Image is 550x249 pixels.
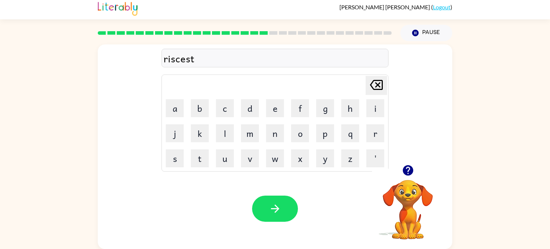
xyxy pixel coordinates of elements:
[166,149,184,167] button: s
[291,99,309,117] button: f
[316,149,334,167] button: y
[291,149,309,167] button: x
[316,124,334,142] button: p
[339,4,452,10] div: ( )
[216,99,234,117] button: c
[372,169,444,240] video: Your browser must support playing .mp4 files to use Literably. Please try using another browser.
[316,99,334,117] button: g
[241,124,259,142] button: m
[366,149,384,167] button: '
[166,124,184,142] button: j
[341,99,359,117] button: h
[366,99,384,117] button: i
[266,124,284,142] button: n
[433,4,450,10] a: Logout
[366,124,384,142] button: r
[241,149,259,167] button: v
[216,149,234,167] button: u
[291,124,309,142] button: o
[191,99,209,117] button: b
[241,99,259,117] button: d
[341,149,359,167] button: z
[216,124,234,142] button: l
[341,124,359,142] button: q
[166,99,184,117] button: a
[164,51,386,66] div: riscest
[339,4,431,10] span: [PERSON_NAME] [PERSON_NAME]
[266,149,284,167] button: w
[191,124,209,142] button: k
[400,25,452,41] button: Pause
[266,99,284,117] button: e
[191,149,209,167] button: t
